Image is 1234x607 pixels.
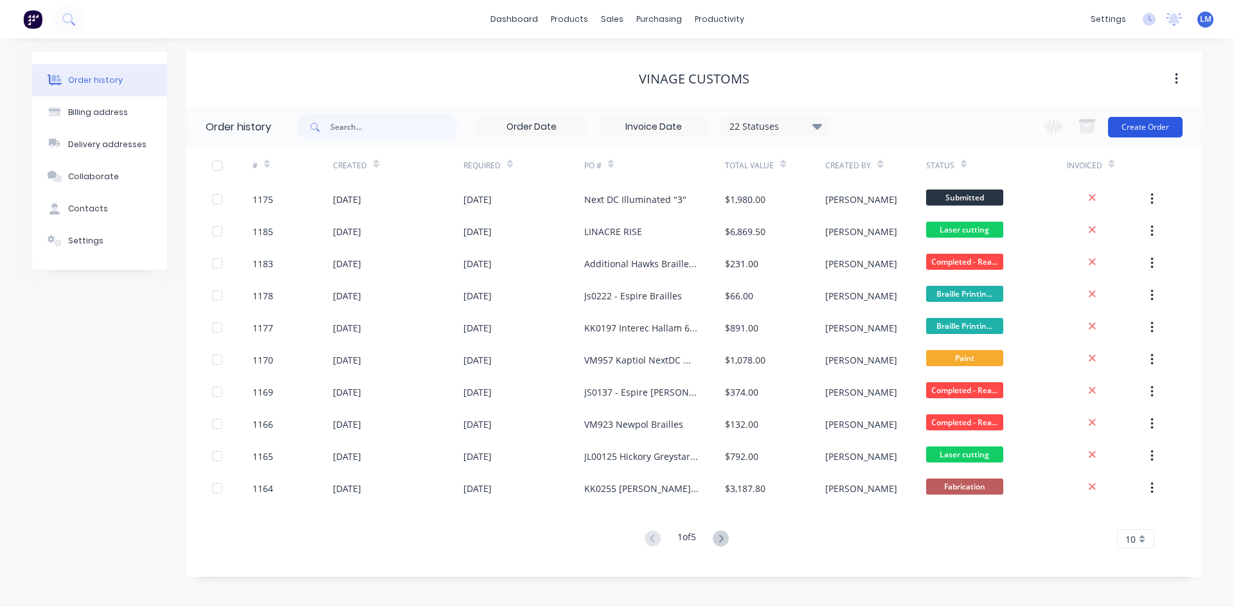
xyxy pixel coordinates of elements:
[463,193,492,206] div: [DATE]
[688,10,751,29] div: productivity
[722,119,830,134] div: 22 Statuses
[584,450,699,463] div: JL00125 Hickory Greystar - Level Directory
[253,193,273,206] div: 1175
[595,10,630,29] div: sales
[725,193,765,206] div: $1,980.00
[725,321,758,335] div: $891.00
[926,189,1003,206] span: Submitted
[584,193,686,206] div: Next DC Illuminated "3"
[68,139,147,150] div: Delivery addresses
[926,254,1003,270] span: Completed - Rea...
[333,385,361,399] div: [DATE]
[32,161,167,193] button: Collaborate
[825,482,897,495] div: [PERSON_NAME]
[1108,117,1183,137] button: Create Order
[333,257,361,270] div: [DATE]
[725,482,765,495] div: $3,187.80
[253,160,258,172] div: #
[463,160,501,172] div: Required
[926,414,1003,430] span: Completed - Rea...
[1125,532,1136,546] span: 10
[825,160,871,172] div: Created By
[253,450,273,463] div: 1165
[825,225,897,238] div: [PERSON_NAME]
[1084,10,1132,29] div: settings
[926,286,1003,302] span: Braille Printin...
[68,203,108,215] div: Contacts
[463,353,492,367] div: [DATE]
[725,418,758,431] div: $132.00
[333,289,361,303] div: [DATE]
[725,385,758,399] div: $374.00
[825,450,897,463] div: [PERSON_NAME]
[926,160,954,172] div: Status
[725,160,774,172] div: Total Value
[68,171,119,182] div: Collaborate
[926,148,1067,183] div: Status
[825,321,897,335] div: [PERSON_NAME]
[825,418,897,431] div: [PERSON_NAME]
[584,482,699,495] div: KK0255 [PERSON_NAME] Panels
[463,418,492,431] div: [DATE]
[253,257,273,270] div: 1183
[725,225,765,238] div: $6,869.50
[544,10,595,29] div: products
[32,96,167,128] button: Billing address
[1067,160,1102,172] div: Invoiced
[926,479,1003,495] span: Fabrication
[32,128,167,161] button: Delivery addresses
[253,321,273,335] div: 1177
[825,385,897,399] div: [PERSON_NAME]
[926,222,1003,238] span: Laser cutting
[584,225,642,238] div: LINACRE RISE
[584,289,682,303] div: Js0222 - Espire Brailles
[463,148,584,183] div: Required
[600,118,708,137] input: Invoice Date
[584,353,699,367] div: VM957 Kaptiol NextDC M3 - ID13Bw
[463,321,492,335] div: [DATE]
[639,71,749,87] div: Vinage Customs
[23,10,42,29] img: Factory
[825,148,925,183] div: Created By
[825,353,897,367] div: [PERSON_NAME]
[333,225,361,238] div: [DATE]
[478,118,586,137] input: Order Date
[1200,13,1212,25] span: LM
[926,382,1003,398] span: Completed - Rea...
[333,193,361,206] div: [DATE]
[926,350,1003,366] span: Paint
[825,289,897,303] div: [PERSON_NAME]
[630,10,688,29] div: purchasing
[825,193,897,206] div: [PERSON_NAME]
[463,225,492,238] div: [DATE]
[463,257,492,270] div: [DATE]
[206,119,271,135] div: Order history
[584,160,602,172] div: PO #
[463,482,492,495] div: [DATE]
[484,10,544,29] a: dashboard
[463,289,492,303] div: [DATE]
[677,530,696,549] div: 1 of 5
[333,321,361,335] div: [DATE]
[68,107,128,118] div: Billing address
[825,257,897,270] div: [PERSON_NAME]
[584,385,699,399] div: JS0137 - Espire [PERSON_NAME] and [PERSON_NAME]
[32,225,167,257] button: Settings
[68,75,123,86] div: Order history
[926,446,1003,462] span: Laser cutting
[584,148,725,183] div: PO #
[333,148,463,183] div: Created
[725,353,765,367] div: $1,078.00
[333,482,361,495] div: [DATE]
[584,321,699,335] div: KK0197 Interec Hallam 6869
[253,289,273,303] div: 1178
[253,353,273,367] div: 1170
[253,225,273,238] div: 1185
[32,193,167,225] button: Contacts
[584,257,699,270] div: Additional Hawks Braille Signs
[463,450,492,463] div: [DATE]
[253,418,273,431] div: 1166
[333,353,361,367] div: [DATE]
[333,160,367,172] div: Created
[253,148,333,183] div: #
